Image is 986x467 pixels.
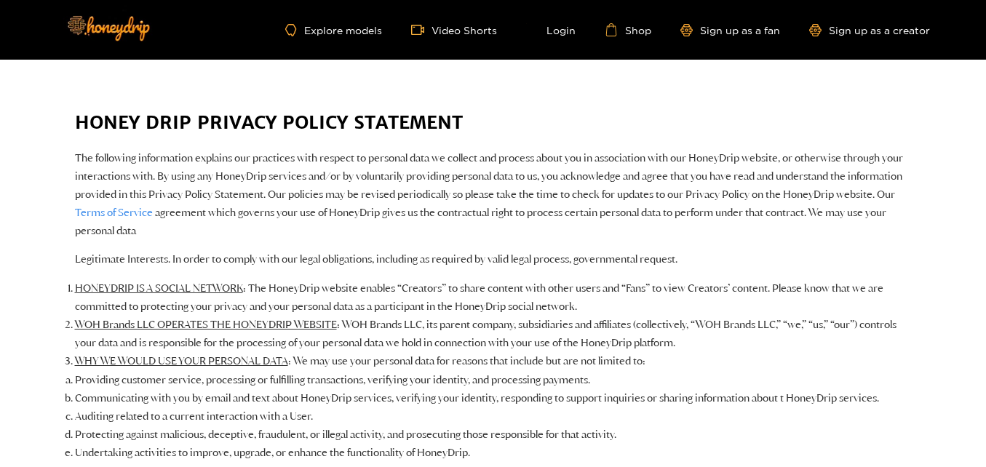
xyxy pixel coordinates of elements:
li: : WOH Brands LLC, its parent company, subsidiaries and affiliates (collectively, “WOH Brands LLC,... [75,316,912,352]
a: Shop [605,23,651,36]
li: Providing customer service, processing or fulfilling transactions, verifying your identity, and p... [75,371,912,389]
li: Undertaking activities to improve, upgrade, or enhance the functionality of HoneyDrip. [75,444,912,462]
li: : The HoneyDrip website enables “Creators” to share content with other users and “Fans” to view C... [75,279,912,316]
p: Legitimate Interests. In order to comply with our legal obligations, including as required by val... [75,250,912,268]
a: Explore models [285,24,381,36]
u: WHY WE WOULD USE YOUR PERSONAL DATA [75,354,288,367]
p: The following information explains our practices with respect to personal data we collect and pro... [75,149,912,241]
a: Sign up as a creator [809,24,930,36]
li: Auditing related to a current interaction with a User. [75,407,912,426]
a: Video Shorts [411,23,497,36]
u: HONEYDRIP IS A SOCIAL NETWORK [75,282,243,295]
li: Communicating with you by email and text about HoneyDrip services, verifying your identity, respo... [75,389,912,407]
span: video-camera [411,23,432,36]
a: Terms of Service [75,206,153,219]
a: Login [526,23,576,36]
li: Protecting against malicious, deceptive, fraudulent, or illegal activity, and prosecuting those r... [75,426,912,444]
h1: HONEY DRIP PRIVACY POLICY STATEMENT [75,111,912,135]
u: WOH Brands LLC OPERATES THE HONEYDRIP WEBSITE [75,318,337,331]
a: Sign up as a fan [680,24,780,36]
